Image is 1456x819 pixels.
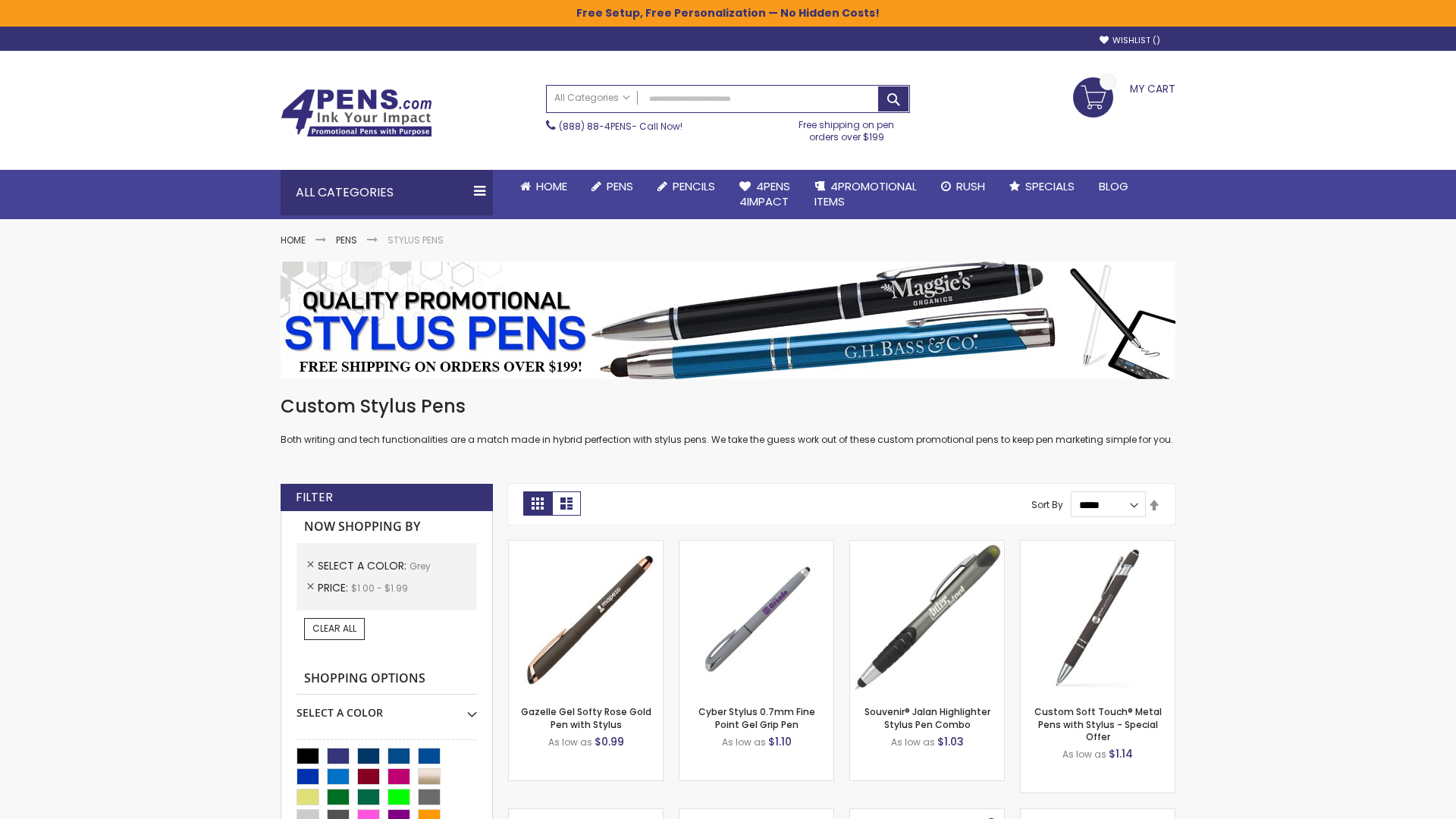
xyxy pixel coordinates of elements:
[559,120,682,133] span: - Call Now!
[388,234,444,246] strong: Stylus Pens
[673,178,715,194] span: Pencils
[281,89,432,137] img: 4Pens Custom Pens and Promotional Products
[1087,170,1141,203] a: Blog
[281,262,1175,379] img: Stylus Pens
[956,178,985,194] span: Rush
[296,489,333,506] strong: Filter
[1025,178,1075,194] span: Specials
[1021,541,1175,695] img: Custom Soft Touch® Metal Pens with Stylus-Grey
[579,170,645,203] a: Pens
[548,736,592,748] span: As low as
[409,560,431,573] span: Grey
[336,234,357,246] a: Pens
[318,558,409,573] span: Select A Color
[297,511,477,543] strong: Now Shopping by
[783,113,911,143] div: Free shipping on pen orders over $199
[508,170,579,203] a: Home
[739,178,790,209] span: 4Pens 4impact
[937,734,964,749] span: $1.03
[607,178,633,194] span: Pens
[997,170,1087,203] a: Specials
[1099,178,1128,194] span: Blog
[679,541,833,695] img: Cyber Stylus 0.7mm Fine Point Gel Grip Pen-Grey
[727,170,802,219] a: 4Pens4impact
[768,734,792,749] span: $1.10
[1100,35,1160,46] a: Wishlist
[891,736,935,748] span: As low as
[1109,746,1133,761] span: $1.14
[1034,705,1162,742] a: Custom Soft Touch® Metal Pens with Stylus - Special Offer
[1062,748,1106,761] span: As low as
[864,705,990,730] a: Souvenir® Jalan Highlighter Stylus Pen Combo
[536,178,567,194] span: Home
[698,705,815,730] a: Cyber Stylus 0.7mm Fine Point Gel Grip Pen
[802,170,929,219] a: 4PROMOTIONALITEMS
[281,234,306,246] a: Home
[297,695,477,720] div: Select A Color
[297,663,477,695] strong: Shopping Options
[595,734,624,749] span: $0.99
[1021,540,1175,553] a: Custom Soft Touch® Metal Pens with Stylus-Grey
[850,541,1004,695] img: Souvenir® Jalan Highlighter Stylus Pen Combo-Grey
[304,618,365,639] a: Clear All
[559,120,632,133] a: (888) 88-4PENS
[814,178,917,209] span: 4PROMOTIONAL ITEMS
[521,705,651,730] a: Gazelle Gel Softy Rose Gold Pen with Stylus
[281,170,493,215] div: All Categories
[312,622,356,635] span: Clear All
[645,170,727,203] a: Pencils
[281,394,1175,419] h1: Custom Stylus Pens
[722,736,766,748] span: As low as
[318,580,351,595] span: Price
[679,540,833,553] a: Cyber Stylus 0.7mm Fine Point Gel Grip Pen-Grey
[850,540,1004,553] a: Souvenir® Jalan Highlighter Stylus Pen Combo-Grey
[509,541,663,695] img: Gazelle Gel Softy Rose Gold Pen with Stylus-Grey
[281,394,1175,447] div: Both writing and tech functionalities are a match made in hybrid perfection with stylus pens. We ...
[509,540,663,553] a: Gazelle Gel Softy Rose Gold Pen with Stylus-Grey
[523,491,552,516] strong: Grid
[351,582,408,595] span: $1.00 - $1.99
[929,170,997,203] a: Rush
[547,86,638,111] a: All Categories
[554,92,630,104] span: All Categories
[1031,498,1063,511] label: Sort By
